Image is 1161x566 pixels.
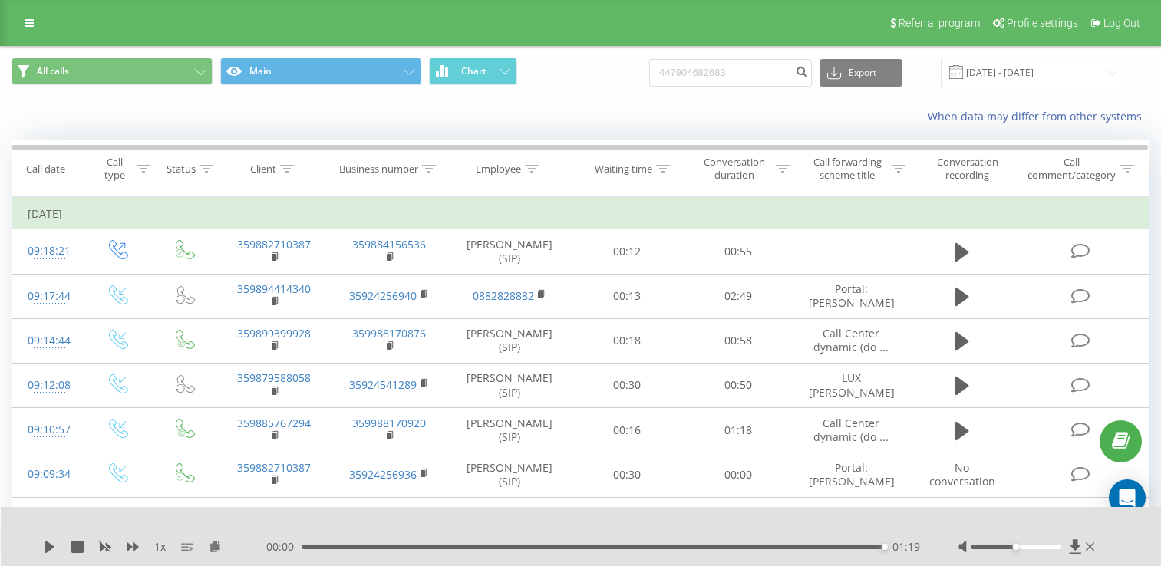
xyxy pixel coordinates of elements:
[97,156,133,182] div: Call type
[429,58,517,85] button: Chart
[820,59,902,87] button: Export
[476,163,521,176] div: Employee
[696,156,772,182] div: Conversation duration
[237,416,311,430] a: 359885767294
[572,452,683,497] td: 00:30
[928,109,1149,123] a: When data may differ from other systems
[339,163,418,176] div: Business number
[682,497,793,541] td: 01:00
[167,163,196,176] div: Status
[352,505,426,519] a: 359884156536
[352,326,426,341] a: 359988170876
[237,326,311,341] a: 359899399928
[266,539,302,554] span: 00:00
[1007,17,1078,29] span: Profile settings
[250,163,276,176] div: Client
[649,59,812,87] input: Search by number
[220,58,421,85] button: Main
[682,408,793,452] td: 01:18
[461,66,486,77] span: Chart
[349,467,417,482] a: 35924256936
[572,408,683,452] td: 00:16
[1103,17,1140,29] span: Log Out
[682,274,793,318] td: 02:49
[447,318,572,363] td: [PERSON_NAME] (SIP)
[12,58,213,85] button: All calls
[807,156,888,182] div: Call forwarding scheme title
[28,281,68,311] div: 09:17:44
[237,281,311,296] a: 359894414340
[813,326,889,354] span: Call Center dynamic (do ...
[572,497,683,541] td: 00:13
[923,156,1012,182] div: Conversation recording
[1013,544,1019,550] div: Accessibility label
[352,416,426,430] a: 359988170920
[447,497,572,541] td: [PERSON_NAME] (SIP)
[237,237,311,252] a: 359882710387
[929,460,995,489] span: No conversation
[793,452,909,497] td: Portal: [PERSON_NAME]
[682,363,793,407] td: 00:50
[37,65,69,77] span: All calls
[1109,479,1146,516] div: Open Intercom Messenger
[12,199,1149,229] td: [DATE]
[349,288,417,303] a: 35924256940
[447,408,572,452] td: [PERSON_NAME] (SIP)
[28,415,68,445] div: 09:10:57
[899,17,980,29] span: Referral program
[28,236,68,266] div: 09:18:21
[447,229,572,274] td: [PERSON_NAME] (SIP)
[473,288,534,303] a: 0882828882
[793,274,909,318] td: Portal: [PERSON_NAME]
[595,163,652,176] div: Waiting time
[682,452,793,497] td: 00:00
[682,318,793,363] td: 00:58
[352,237,426,252] a: 359884156536
[26,163,65,176] div: Call date
[682,229,793,274] td: 00:55
[1027,156,1116,182] div: Call comment/category
[28,370,68,400] div: 09:12:08
[237,370,311,385] a: 359879588058
[154,539,166,554] span: 1 x
[813,416,889,444] span: Call Center dynamic (do ...
[572,229,683,274] td: 00:12
[237,460,311,475] a: 359882710387
[572,274,683,318] td: 00:13
[28,459,68,489] div: 09:09:34
[28,326,68,356] div: 09:14:44
[237,505,311,519] a: 359899744507
[447,363,572,407] td: [PERSON_NAME] (SIP)
[28,505,68,535] div: 09:05:00
[349,377,417,392] a: 35924541289
[793,363,909,407] td: LUX [PERSON_NAME]
[892,539,920,554] span: 01:19
[882,544,888,550] div: Accessibility label
[572,318,683,363] td: 00:18
[572,363,683,407] td: 00:30
[447,452,572,497] td: [PERSON_NAME] (SIP)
